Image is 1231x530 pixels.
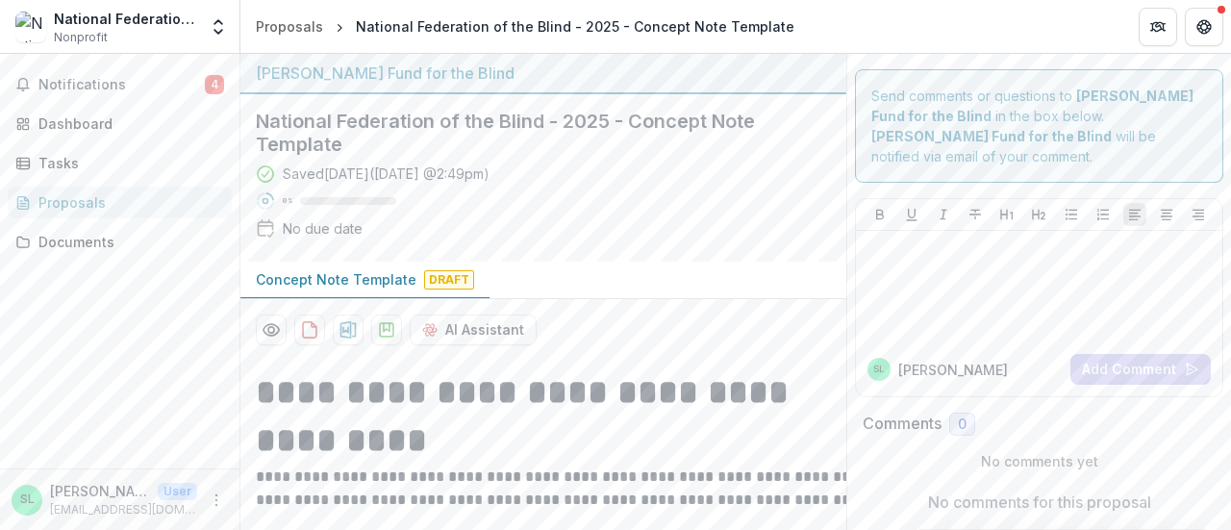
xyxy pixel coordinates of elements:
p: No comments for this proposal [928,491,1151,514]
button: Heading 2 [1027,203,1050,226]
button: download-proposal [333,315,364,345]
a: Proposals [248,13,331,40]
span: Notifications [38,77,205,93]
div: Seth Lamkin [873,365,885,374]
a: Tasks [8,147,232,179]
div: Tasks [38,153,216,173]
p: Concept Note Template [256,269,416,290]
button: Align Left [1123,203,1146,226]
h2: National Federation of the Blind - 2025 - Concept Note Template [256,110,800,156]
p: [PERSON_NAME] [898,360,1008,380]
p: No comments yet [863,451,1216,471]
button: Open entity switcher [205,8,232,46]
div: Dashboard [38,114,216,134]
button: Align Center [1155,203,1178,226]
button: Bullet List [1060,203,1083,226]
div: Proposals [38,192,216,213]
h2: Comments [863,415,942,433]
a: Dashboard [8,108,232,139]
button: Partners [1139,8,1177,46]
a: Documents [8,226,232,258]
p: [EMAIL_ADDRESS][DOMAIN_NAME] [50,501,197,518]
div: Proposals [256,16,323,37]
div: Documents [38,232,216,252]
div: [PERSON_NAME] Fund for the Blind [256,62,831,85]
button: Preview 5a3c067d-598b-46cd-acee-3506112459b3-0.pdf [256,315,287,345]
button: AI Assistant [410,315,537,345]
span: Nonprofit [54,29,108,46]
button: More [205,489,228,512]
p: 0 % [283,194,292,208]
button: download-proposal [371,315,402,345]
button: Align Right [1187,203,1210,226]
div: Saved [DATE] ( [DATE] @ 2:49pm ) [283,164,490,184]
button: Bold [868,203,892,226]
div: National Federation of the Blind [54,9,197,29]
span: Draft [424,270,474,290]
span: 0 [958,416,967,433]
span: 4 [205,75,224,94]
button: Notifications4 [8,69,232,100]
img: National Federation of the Blind [15,12,46,42]
button: Add Comment [1070,354,1211,385]
button: Ordered List [1092,203,1115,226]
div: Send comments or questions to in the box below. will be notified via email of your comment. [855,69,1223,183]
div: No due date [283,218,363,239]
strong: [PERSON_NAME] Fund for the Blind [871,128,1112,144]
button: Heading 1 [995,203,1018,226]
p: [PERSON_NAME] [50,481,150,501]
a: Proposals [8,187,232,218]
button: Get Help [1185,8,1223,46]
button: Strike [964,203,987,226]
p: User [158,483,197,500]
nav: breadcrumb [248,13,802,40]
button: download-proposal [294,315,325,345]
button: Italicize [932,203,955,226]
button: Underline [900,203,923,226]
div: Seth Lamkin [20,493,35,506]
div: National Federation of the Blind - 2025 - Concept Note Template [356,16,794,37]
